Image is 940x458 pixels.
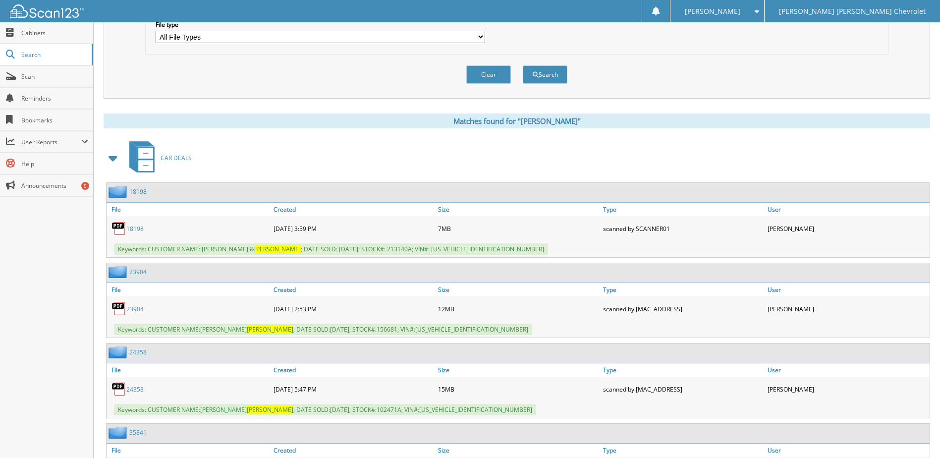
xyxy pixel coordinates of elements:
[765,379,930,399] div: [PERSON_NAME]
[765,219,930,238] div: [PERSON_NAME]
[111,221,126,236] img: PDF.png
[109,266,129,278] img: folder2.png
[436,283,600,296] a: Size
[107,283,271,296] a: File
[109,346,129,358] img: folder2.png
[111,301,126,316] img: PDF.png
[271,299,436,319] div: [DATE] 2:53 PM
[10,4,84,18] img: scan123-logo-white.svg
[126,225,144,233] a: 18198
[247,405,293,414] span: [PERSON_NAME]
[107,203,271,216] a: File
[436,203,600,216] a: Size
[436,379,600,399] div: 15MB
[114,404,536,415] span: Keywords: CUSTOMER NAME:[PERSON_NAME] ; DATE SOLD:[DATE]; STOCK#:102471A; VIN#:[US_VEHICLE_IDENTI...
[21,116,88,124] span: Bookmarks
[601,203,765,216] a: Type
[271,219,436,238] div: [DATE] 3:59 PM
[601,283,765,296] a: Type
[523,65,567,84] button: Search
[890,410,940,458] iframe: Chat Widget
[21,94,88,103] span: Reminders
[765,299,930,319] div: [PERSON_NAME]
[123,138,192,177] a: CAR DEALS
[21,181,88,190] span: Announcements
[114,324,532,335] span: Keywords: CUSTOMER NAME:[PERSON_NAME] ; DATE SOLD:[DATE]; STOCK#:156681; VIN#:[US_VEHICLE_IDENTIF...
[247,325,293,334] span: [PERSON_NAME]
[271,283,436,296] a: Created
[126,385,144,394] a: 24358
[21,160,88,168] span: Help
[114,243,548,255] span: Keywords: CUSTOMER NAME: [PERSON_NAME] & ; DATE SOLD: [DATE]; STOCK#: 213140A; VIN#: [US_VEHICLE_...
[104,114,930,128] div: Matches found for "[PERSON_NAME]"
[601,379,765,399] div: scanned by [MAC_ADDRESS]
[21,29,88,37] span: Cabinets
[765,444,930,457] a: User
[107,363,271,377] a: File
[436,219,600,238] div: 7MB
[601,219,765,238] div: scanned by SCANNER01
[271,203,436,216] a: Created
[109,185,129,198] img: folder2.png
[436,299,600,319] div: 12MB
[779,8,926,14] span: [PERSON_NAME] [PERSON_NAME] Chevrolet
[21,138,81,146] span: User Reports
[129,268,147,276] a: 23904
[765,283,930,296] a: User
[21,51,87,59] span: Search
[81,182,89,190] div: 5
[685,8,740,14] span: [PERSON_NAME]
[271,363,436,377] a: Created
[161,154,192,162] span: CAR DEALS
[601,363,765,377] a: Type
[271,444,436,457] a: Created
[126,305,144,313] a: 23904
[466,65,511,84] button: Clear
[129,348,147,356] a: 24358
[601,299,765,319] div: scanned by [MAC_ADDRESS]
[271,379,436,399] div: [DATE] 5:47 PM
[111,382,126,397] img: PDF.png
[129,187,147,196] a: 18198
[21,72,88,81] span: Scan
[601,444,765,457] a: Type
[436,444,600,457] a: Size
[765,363,930,377] a: User
[156,20,485,29] label: File type
[129,428,147,437] a: 35841
[254,245,301,253] span: [PERSON_NAME]
[436,363,600,377] a: Size
[765,203,930,216] a: User
[107,444,271,457] a: File
[109,426,129,439] img: folder2.png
